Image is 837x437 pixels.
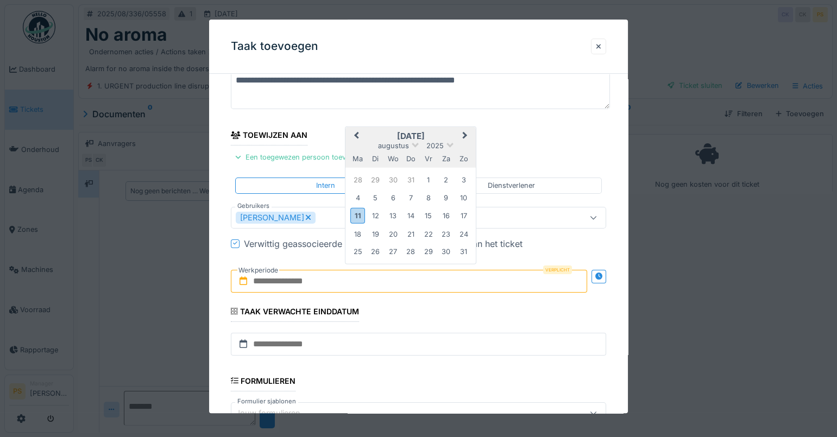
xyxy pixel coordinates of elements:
[426,142,444,150] span: 2025
[543,265,572,274] div: Verplicht
[421,173,436,187] div: Choose vrijdag 1 augustus 2025
[231,373,295,391] div: Formulieren
[231,40,318,53] h3: Taak toevoegen
[347,128,364,145] button: Previous Month
[439,244,454,259] div: Choose zaterdag 30 augustus 2025
[386,173,400,187] div: Choose woensdag 30 juli 2025
[316,181,335,191] div: Intern
[404,173,418,187] div: Choose donderdag 31 juli 2025
[244,237,523,250] div: Verwittig geassocieerde gebruikers van het genereren van het ticket
[368,208,383,223] div: Choose dinsdag 12 augustus 2025
[349,171,473,260] div: Month augustus, 2025
[421,151,436,166] div: vrijdag
[350,191,365,205] div: Choose maandag 4 augustus 2025
[368,191,383,205] div: Choose dinsdag 5 augustus 2025
[386,244,400,259] div: Choose woensdag 27 augustus 2025
[421,208,436,223] div: Choose vrijdag 15 augustus 2025
[404,244,418,259] div: Choose donderdag 28 augustus 2025
[457,128,475,145] button: Next Month
[350,208,365,224] div: Choose maandag 11 augustus 2025
[404,208,418,223] div: Choose donderdag 14 augustus 2025
[439,208,454,223] div: Choose zaterdag 16 augustus 2025
[439,227,454,242] div: Choose zaterdag 23 augustus 2025
[386,191,400,205] div: Choose woensdag 6 augustus 2025
[488,181,535,191] div: Dienstverlener
[378,142,409,150] span: augustus
[456,244,471,259] div: Choose zondag 31 augustus 2025
[386,227,400,242] div: Choose woensdag 20 augustus 2025
[456,191,471,205] div: Choose zondag 10 augustus 2025
[456,208,471,223] div: Choose zondag 17 augustus 2025
[439,151,454,166] div: zaterdag
[237,264,279,276] label: Werkperiode
[386,208,400,223] div: Choose woensdag 13 augustus 2025
[235,397,298,406] label: Formulier sjablonen
[368,151,383,166] div: dinsdag
[368,227,383,242] div: Choose dinsdag 19 augustus 2025
[231,303,358,322] div: Taak verwachte einddatum
[231,127,307,145] div: Toewijzen aan
[404,227,418,242] div: Choose donderdag 21 augustus 2025
[368,244,383,259] div: Choose dinsdag 26 augustus 2025
[235,201,272,211] label: Gebruikers
[439,173,454,187] div: Choose zaterdag 2 augustus 2025
[404,151,418,166] div: donderdag
[421,244,436,259] div: Choose vrijdag 29 augustus 2025
[456,227,471,242] div: Choose zondag 24 augustus 2025
[350,227,365,242] div: Choose maandag 18 augustus 2025
[439,191,454,205] div: Choose zaterdag 9 augustus 2025
[404,191,418,205] div: Choose donderdag 7 augustus 2025
[231,150,371,164] div: Een toegewezen persoon toevoegen
[456,151,471,166] div: zondag
[236,212,316,224] div: [PERSON_NAME]
[456,173,471,187] div: Choose zondag 3 augustus 2025
[350,173,365,187] div: Choose maandag 28 juli 2025
[350,151,365,166] div: maandag
[350,244,365,259] div: Choose maandag 25 augustus 2025
[236,407,316,419] div: Jouw formulieren
[345,131,476,141] h2: [DATE]
[386,151,400,166] div: woensdag
[421,227,436,242] div: Choose vrijdag 22 augustus 2025
[421,191,436,205] div: Choose vrijdag 8 augustus 2025
[368,173,383,187] div: Choose dinsdag 29 juli 2025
